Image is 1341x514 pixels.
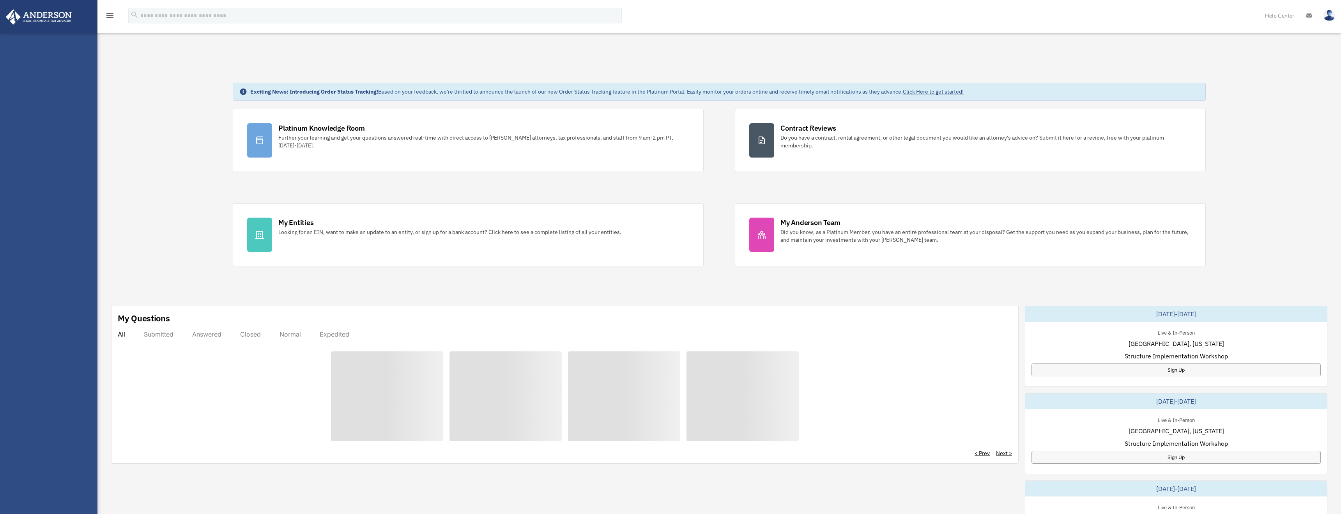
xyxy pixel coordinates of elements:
div: Contract Reviews [780,123,836,133]
div: [DATE]-[DATE] [1025,393,1327,409]
div: Answered [192,330,221,338]
div: My Anderson Team [780,218,840,227]
a: Contract Reviews Do you have a contract, rental agreement, or other legal document you would like... [735,109,1206,172]
div: [DATE]-[DATE] [1025,306,1327,322]
div: Live & In-Person [1152,328,1201,336]
a: menu [105,14,115,20]
div: Further your learning and get your questions answered real-time with direct access to [PERSON_NAM... [278,134,689,149]
div: Closed [240,330,261,338]
div: Live & In-Person [1152,503,1201,511]
div: Do you have a contract, rental agreement, or other legal document you would like an attorney's ad... [780,134,1191,149]
div: My Questions [118,312,170,324]
span: Structure Implementation Workshop [1125,439,1228,448]
a: Sign Up [1031,451,1321,464]
img: Anderson Advisors Platinum Portal [4,9,74,25]
span: Structure Implementation Workshop [1125,351,1228,361]
a: Click Here to get started! [903,88,964,95]
div: Did you know, as a Platinum Member, you have an entire professional team at your disposal? Get th... [780,228,1191,244]
i: search [130,11,139,19]
span: [GEOGRAPHIC_DATA], [US_STATE] [1129,426,1224,436]
i: menu [105,11,115,20]
div: Looking for an EIN, want to make an update to an entity, or sign up for a bank account? Click her... [278,228,621,236]
a: Sign Up [1031,363,1321,376]
a: My Entities Looking for an EIN, want to make an update to an entity, or sign up for a bank accoun... [233,203,704,266]
div: Expedited [320,330,349,338]
span: [GEOGRAPHIC_DATA], [US_STATE] [1129,339,1224,348]
div: Platinum Knowledge Room [278,123,365,133]
div: Submitted [144,330,173,338]
strong: Exciting News: Introducing Order Status Tracking! [250,88,378,95]
div: Normal [280,330,301,338]
a: < Prev [975,449,990,457]
div: [DATE]-[DATE] [1025,481,1327,496]
a: Platinum Knowledge Room Further your learning and get your questions answered real-time with dire... [233,109,704,172]
img: User Pic [1323,10,1335,21]
div: Based on your feedback, we're thrilled to announce the launch of our new Order Status Tracking fe... [250,88,964,96]
div: All [118,330,125,338]
div: My Entities [278,218,313,227]
a: My Anderson Team Did you know, as a Platinum Member, you have an entire professional team at your... [735,203,1206,266]
a: Next > [996,449,1012,457]
div: Live & In-Person [1152,415,1201,424]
